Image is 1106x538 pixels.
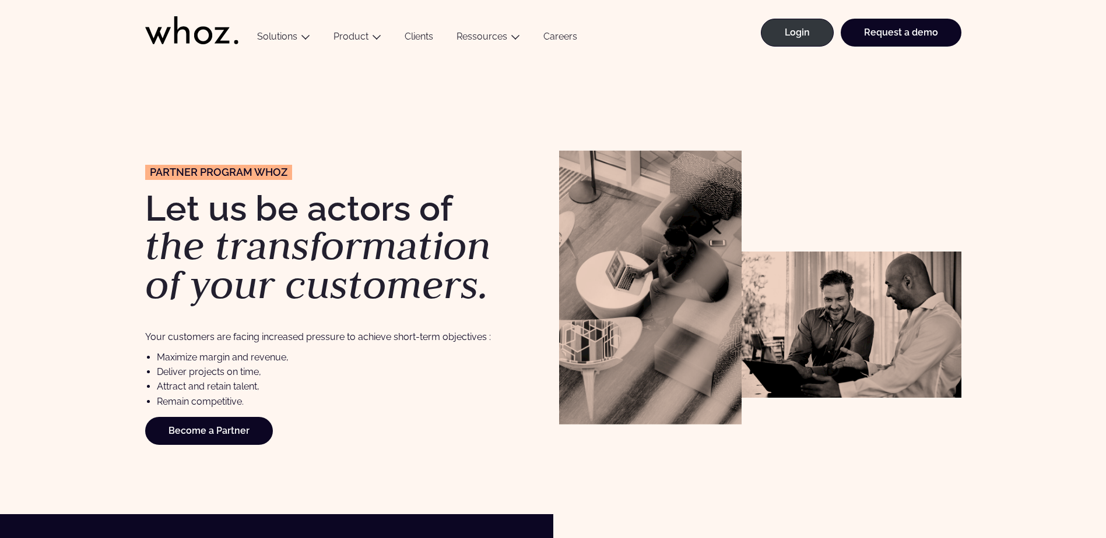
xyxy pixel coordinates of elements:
a: Become a Partner [145,417,273,445]
span: partner program Whoz [150,167,287,178]
a: Ressources [457,31,507,42]
button: Product [322,31,393,47]
li: Remain competitive. [157,394,547,409]
a: Careers [532,31,589,47]
a: Request a demo [841,19,961,47]
a: Product [333,31,368,42]
em: the transformation of your customers. [145,220,491,310]
h1: Let us be actors of [145,191,547,305]
a: Login [761,19,834,47]
a: Clients [393,31,445,47]
button: Ressources [445,31,532,47]
p: Your customers are facing increased pressure to achieve short-term objectives : [145,330,507,344]
li: Deliver projects on time, [157,364,547,379]
li: Maximize margin and revenue, [157,350,547,364]
li: Attract and retain talent, [157,379,547,394]
button: Solutions [245,31,322,47]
